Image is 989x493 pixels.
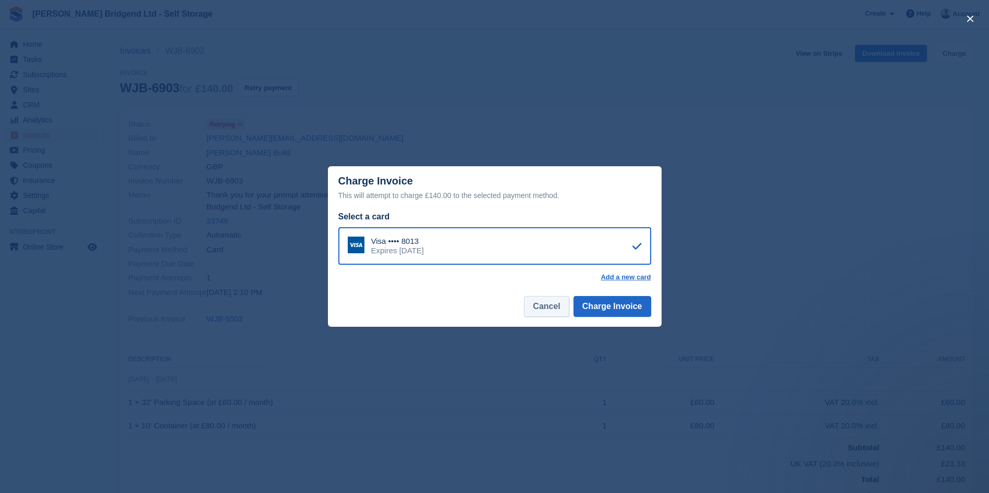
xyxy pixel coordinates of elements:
[371,246,424,255] div: Expires [DATE]
[338,189,651,202] div: This will attempt to charge £140.00 to the selected payment method.
[338,175,651,202] div: Charge Invoice
[338,211,651,223] div: Select a card
[524,296,569,317] button: Cancel
[371,237,424,246] div: Visa •••• 8013
[962,10,979,27] button: close
[601,273,651,281] a: Add a new card
[348,237,364,253] img: Visa Logo
[573,296,651,317] button: Charge Invoice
